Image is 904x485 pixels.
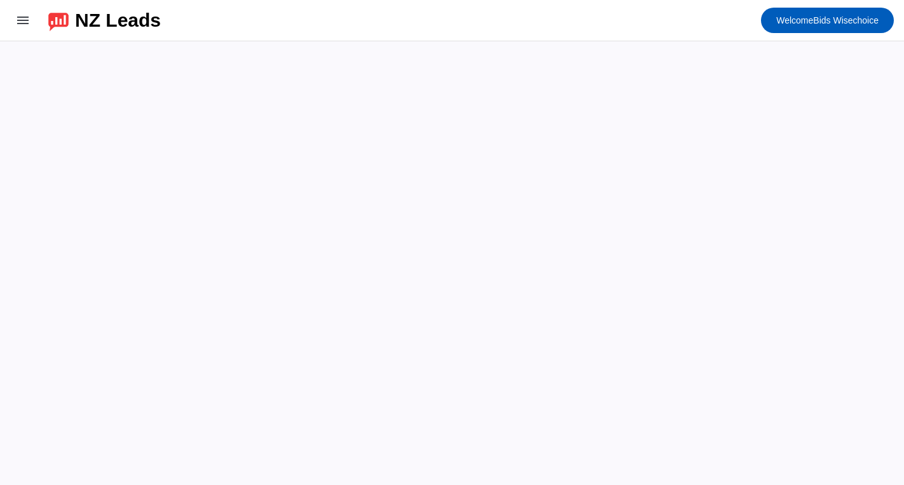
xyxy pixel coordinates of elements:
span: Bids Wisechoice [776,11,879,29]
span: Welcome [776,15,813,25]
div: NZ Leads [75,11,161,29]
img: logo [48,10,69,31]
mat-icon: menu [15,13,31,28]
button: WelcomeBids Wisechoice [761,8,894,33]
